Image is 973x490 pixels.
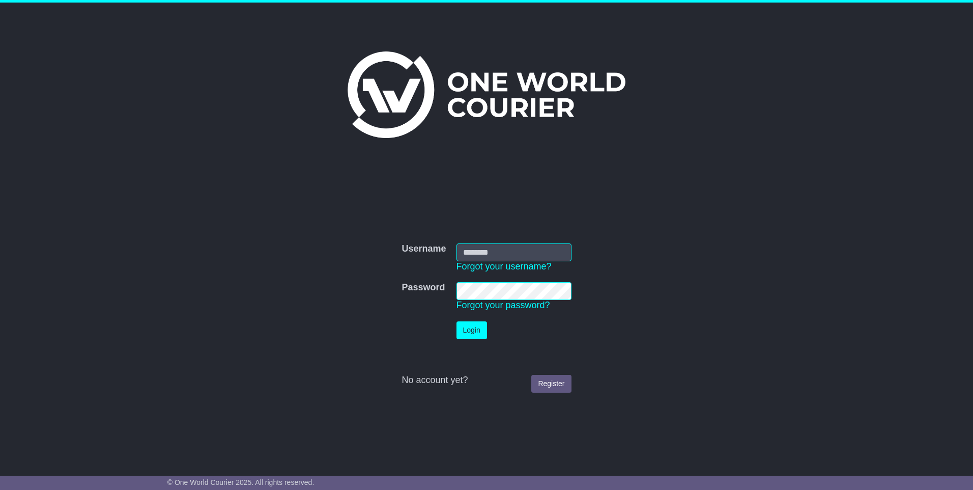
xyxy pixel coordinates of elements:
span: © One World Courier 2025. All rights reserved. [167,478,314,486]
a: Forgot your username? [456,261,552,271]
a: Register [531,375,571,393]
a: Forgot your password? [456,300,550,310]
button: Login [456,321,487,339]
img: One World [348,51,625,138]
label: Password [402,282,445,293]
div: No account yet? [402,375,571,386]
label: Username [402,243,446,255]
